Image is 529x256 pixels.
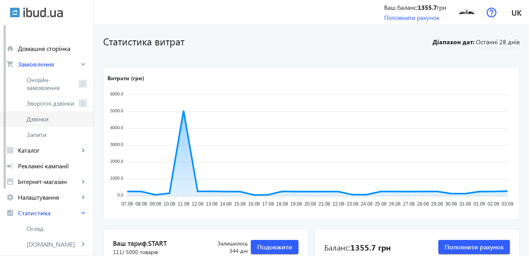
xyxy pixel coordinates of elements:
[113,239,202,248] span: Ваш тариф:
[474,202,485,207] tspan: 01.09
[458,4,475,21] img: 5a38fb563fa8b6802-15136837983-snimok.png
[445,202,457,207] tspan: 30.08
[148,239,167,247] span: Start
[6,60,14,68] mat-icon: shopping_cart
[347,202,358,207] tspan: 23.08
[136,202,147,207] tspan: 08.08
[103,34,428,48] h1: Статистика витрат
[324,242,391,252] div: Баланс:
[403,202,415,207] tspan: 27.08
[318,202,330,207] tspan: 21.08
[18,60,79,68] span: Замовлення
[6,45,14,52] mat-icon: home
[276,202,288,207] tspan: 18.08
[113,248,158,256] span: 111
[248,202,260,207] tspan: 16.08
[192,202,204,207] tspan: 12.08
[418,3,437,11] b: 1355.7
[110,176,123,180] tspan: 1000.0
[107,74,144,82] text: Витрати (грн)
[476,38,520,48] span: Останні 28 днів
[361,202,372,207] tspan: 24.08
[488,202,499,207] tspan: 02.09
[304,202,316,207] tspan: 20.08
[332,202,344,207] tspan: 22.08
[27,131,87,139] span: Запити
[18,209,79,217] span: Статистика
[122,248,158,256] span: / 5000 товарів
[6,209,14,217] mat-icon: analytics
[110,108,123,113] tspan: 5000.0
[27,240,79,248] span: [DOMAIN_NAME]
[110,159,123,164] tspan: 2000.0
[6,178,14,186] mat-icon: storefront
[164,202,175,207] tspan: 10.08
[27,115,87,123] span: Дзвінки
[502,202,513,207] tspan: 03.09
[122,202,133,207] tspan: 07.08
[6,162,14,170] mat-icon: campaign
[389,202,400,207] tspan: 26.08
[110,142,123,147] tspan: 3000.0
[206,202,218,207] tspan: 13.08
[384,13,440,22] a: Поповнити рахунок
[417,202,429,207] tspan: 28.08
[220,202,232,207] tspan: 14.08
[511,7,522,17] span: uk
[178,202,189,207] tspan: 11.08
[79,146,87,154] mat-icon: keyboard_arrow_right
[79,60,87,68] mat-icon: keyboard_arrow_right
[110,125,123,130] tspan: 4000.0
[486,7,497,18] img: help.svg
[18,45,87,52] span: Домашня сторінка
[431,38,474,46] b: Діапазон дат:
[18,178,79,186] span: Інтернет-магазин
[251,240,298,254] button: Подовжити
[234,202,246,207] tspan: 15.08
[23,7,63,18] img: ibud_text.svg
[79,193,87,201] mat-icon: keyboard_arrow_right
[27,99,75,107] span: Зворотні дзвінки
[18,162,87,170] span: Рекламні кампанії
[262,202,274,207] tspan: 17.08
[79,99,87,107] span: 1
[110,92,123,96] tspan: 6000.0
[6,193,14,201] mat-icon: settings
[202,240,248,255] div: 344 дні
[117,193,123,197] tspan: 0.0
[79,240,87,248] mat-icon: keyboard_arrow_right
[6,146,14,154] mat-icon: grid_view
[375,202,386,207] tspan: 25.08
[384,3,446,12] div: Ваш баланс: грн
[459,202,471,207] tspan: 31.08
[18,193,79,201] span: Налаштування
[18,146,79,154] span: Каталог
[79,178,87,186] mat-icon: keyboard_arrow_right
[150,202,161,207] tspan: 09.08
[27,76,75,92] span: Онлайн-замовлення
[79,80,87,88] span: 2
[431,202,443,207] tspan: 29.08
[79,209,87,217] mat-icon: keyboard_arrow_right
[27,225,87,233] span: Огляд
[350,242,391,252] b: 1355.7 грн
[10,7,20,18] img: ibud.svg
[202,240,248,247] span: Залишилось
[257,243,292,251] span: Подовжити
[445,243,504,251] span: Поповнити рахунок
[438,240,510,254] button: Поповнити рахунок
[290,202,302,207] tspan: 19.08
